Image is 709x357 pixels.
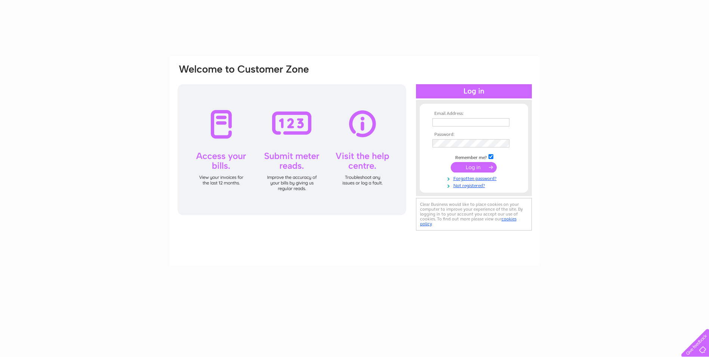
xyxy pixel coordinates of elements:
[431,153,517,161] td: Remember me?
[416,198,532,231] div: Clear Business would like to place cookies on your computer to improve your experience of the sit...
[432,174,517,181] a: Forgotten password?
[420,216,517,226] a: cookies policy
[431,111,517,116] th: Email Address:
[431,132,517,137] th: Password:
[451,162,497,173] input: Submit
[432,181,517,189] a: Not registered?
